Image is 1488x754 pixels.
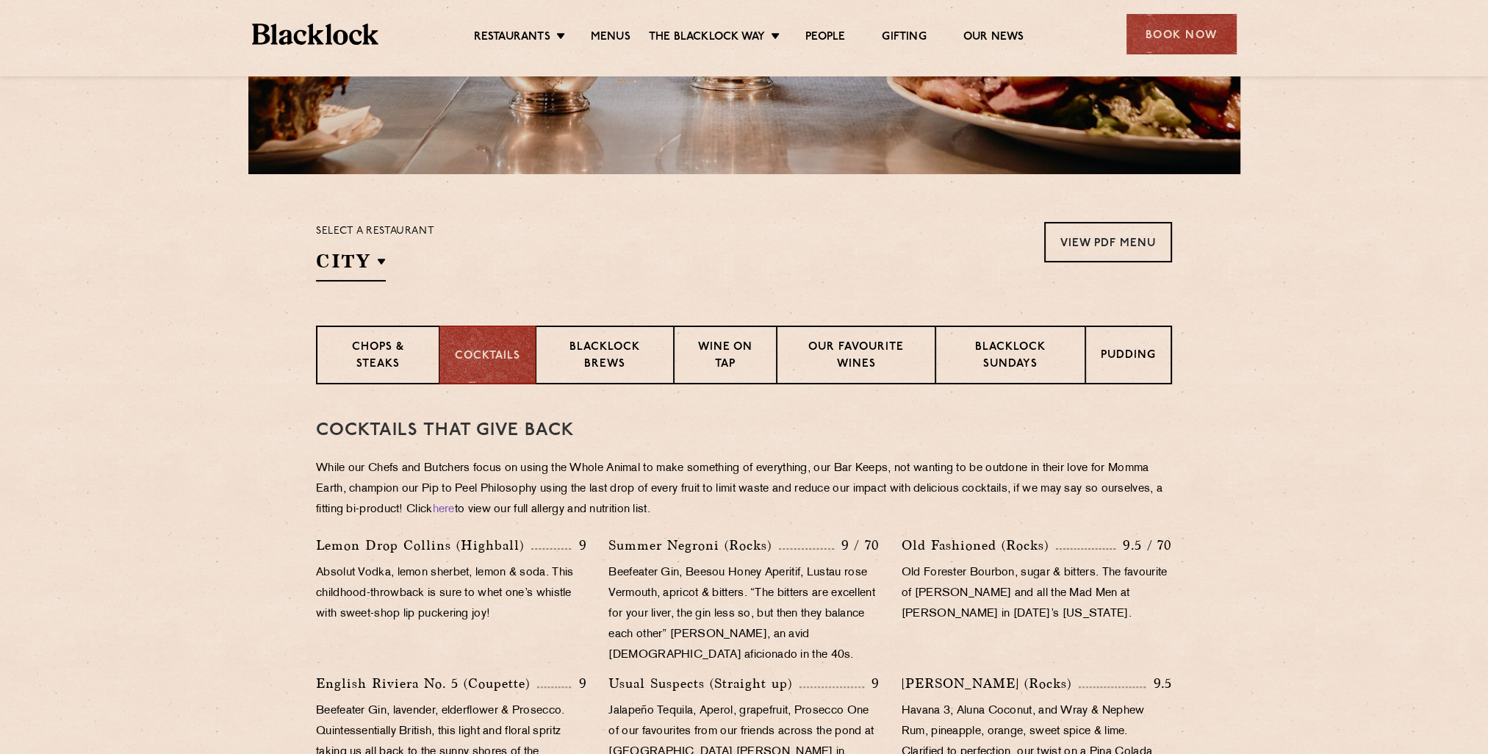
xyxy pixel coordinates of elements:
a: People [805,30,845,46]
p: Our favourite wines [792,340,919,374]
p: 9 / 70 [834,536,880,555]
a: The Blacklock Way [649,30,765,46]
p: Old Fashioned (Rocks) [902,535,1056,556]
a: here [433,504,455,515]
a: Gifting [882,30,926,46]
p: Lemon Drop Collins (Highball) [316,535,531,556]
p: Blacklock Sundays [951,340,1070,374]
p: Absolut Vodka, lemon sherbet, lemon & soda. This childhood-throwback is sure to whet one’s whistl... [316,563,586,625]
p: 9.5 [1146,674,1172,693]
a: Restaurants [474,30,550,46]
a: View PDF Menu [1044,222,1172,262]
p: English Riviera No. 5 (Coupette) [316,673,537,694]
p: Wine on Tap [689,340,761,374]
p: Usual Suspects (Straight up) [608,673,799,694]
p: 9 [864,674,880,693]
div: Book Now [1126,14,1237,54]
p: [PERSON_NAME] (Rocks) [902,673,1079,694]
p: 9.5 / 70 [1115,536,1172,555]
p: While our Chefs and Butchers focus on using the Whole Animal to make something of everything, our... [316,459,1172,520]
p: Pudding [1101,348,1156,366]
a: Our News [963,30,1024,46]
p: Cocktails [455,348,520,365]
p: Chops & Steaks [332,340,424,374]
p: Beefeater Gin, Beesou Honey Aperitif, Lustau rose Vermouth, apricot & bitters. “The bitters are e... [608,563,879,666]
p: Select a restaurant [316,222,434,241]
p: 9 [571,674,586,693]
p: 9 [571,536,586,555]
p: Summer Negroni (Rocks) [608,535,779,556]
p: Old Forester Bourbon, sugar & bitters. The favourite of [PERSON_NAME] and all the Mad Men at [PER... [902,563,1172,625]
h3: Cocktails That Give Back [316,421,1172,440]
img: BL_Textured_Logo-footer-cropped.svg [252,24,379,45]
h2: City [316,248,386,281]
a: Menus [591,30,630,46]
p: Blacklock Brews [551,340,658,374]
